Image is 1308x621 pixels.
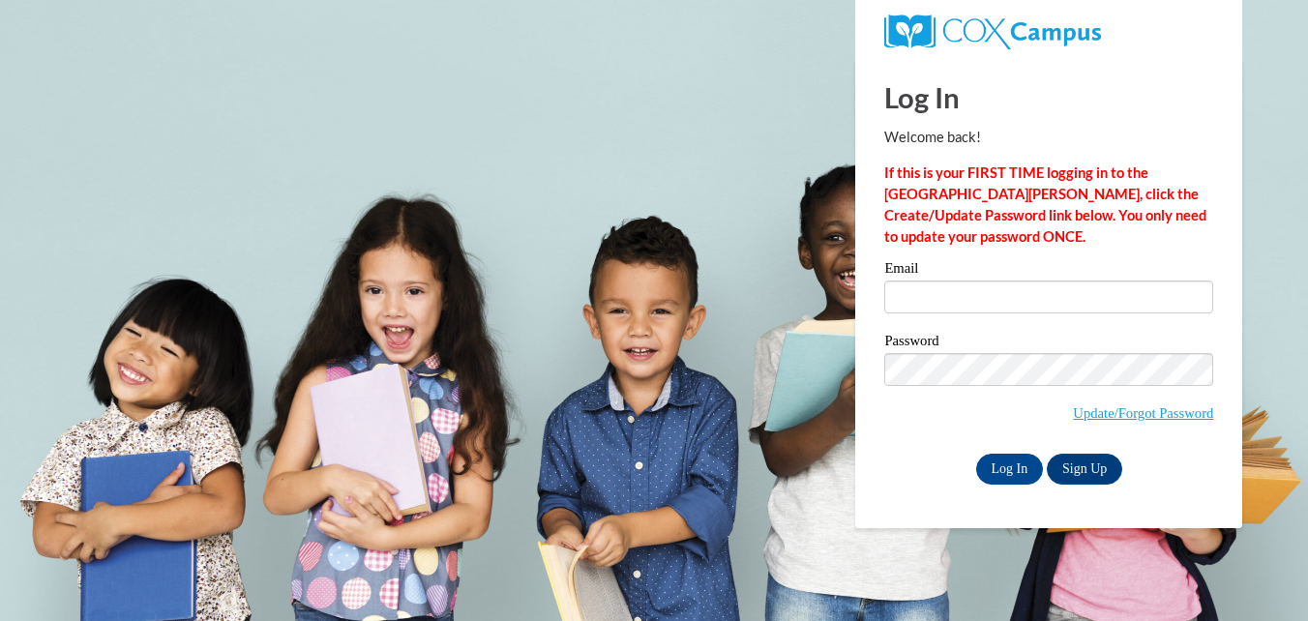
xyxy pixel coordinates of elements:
[884,261,1213,281] label: Email
[884,164,1206,245] strong: If this is your FIRST TIME logging in to the [GEOGRAPHIC_DATA][PERSON_NAME], click the Create/Upd...
[1047,454,1122,485] a: Sign Up
[884,334,1213,353] label: Password
[884,22,1100,39] a: COX Campus
[976,454,1044,485] input: Log In
[884,77,1213,117] h1: Log In
[884,15,1100,49] img: COX Campus
[1073,405,1213,421] a: Update/Forgot Password
[884,127,1213,148] p: Welcome back!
